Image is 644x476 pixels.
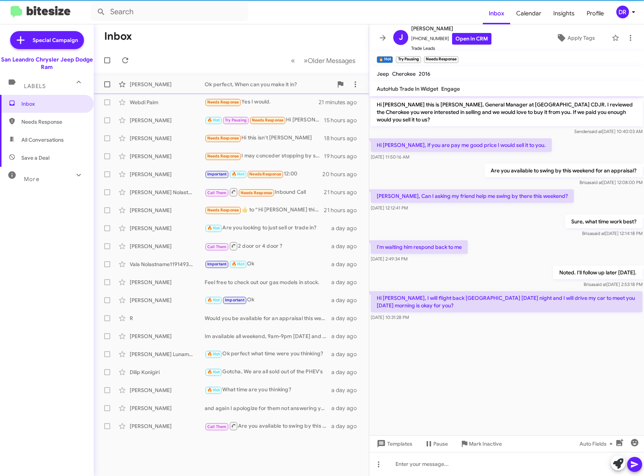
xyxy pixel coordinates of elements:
[441,85,460,92] span: Engage
[371,138,552,152] p: Hi [PERSON_NAME], if you are pay me good price I would sell it to you.
[207,190,227,195] span: Call Them
[130,368,205,376] div: Dilip Konigiri
[286,53,300,68] button: Previous
[130,225,205,232] div: [PERSON_NAME]
[205,296,331,304] div: Ok
[485,164,643,177] p: Are you available to swing by this weekend for an appraisal?
[377,85,438,92] span: AutoHub Trade In Widget
[581,3,610,24] a: Profile
[589,129,602,134] span: said at
[205,314,331,322] div: Would you be available for an appraisal this weekend?
[252,118,284,123] span: Needs Response
[207,370,220,374] span: 🔥 Hot
[130,81,205,88] div: [PERSON_NAME]
[580,180,643,185] span: Brisa [DATE] 12:08:00 PM
[205,241,331,251] div: 2 door or 4 door ?
[21,136,64,144] span: All Conversations
[130,171,205,178] div: [PERSON_NAME]
[547,3,581,24] a: Insights
[207,424,227,429] span: Call Them
[232,262,244,266] span: 🔥 Hot
[130,278,205,286] div: [PERSON_NAME]
[331,404,363,412] div: a day ago
[130,422,205,430] div: [PERSON_NAME]
[207,262,227,266] span: Important
[304,56,308,65] span: »
[291,56,295,65] span: «
[331,332,363,340] div: a day ago
[207,100,239,105] span: Needs Response
[377,56,393,63] small: 🔥 Hot
[130,135,205,142] div: [PERSON_NAME]
[130,153,205,160] div: [PERSON_NAME]
[371,189,574,203] p: [PERSON_NAME], Can I asking my friend help me swing by there this weekend?
[207,388,220,392] span: 🔥 Hot
[21,118,85,126] span: Needs Response
[232,172,244,177] span: 🔥 Hot
[331,225,363,232] div: a day ago
[130,332,205,340] div: [PERSON_NAME]
[371,291,643,312] p: Hi [PERSON_NAME], I will flight back [GEOGRAPHIC_DATA] [DATE] night and I will drive my car to me...
[91,3,248,21] input: Search
[205,98,319,106] div: Yes I would.
[205,332,331,340] div: Im available all weekend, 9am-9pm [DATE] and [DATE] from 10am-8pm
[207,118,220,123] span: 🔥 Hot
[454,437,508,451] button: Mark Inactive
[469,437,502,451] span: Mark Inactive
[375,437,412,451] span: Templates
[130,99,205,106] div: Webdi Paim
[377,70,389,77] span: Jeep
[371,314,409,320] span: [DATE] 10:31:28 PM
[371,205,408,211] span: [DATE] 12:12:41 PM
[324,117,363,124] div: 15 hours ago
[24,83,46,90] span: Labels
[331,368,363,376] div: a day ago
[225,298,244,302] span: Important
[205,278,331,286] div: Feel free to check out our gas models in stock.
[565,215,643,228] p: Sure, what time work best?
[411,45,491,52] span: Trade Leads
[205,404,331,412] div: and again I apologize for them not answering your questions!! Let me know what questions you have...
[399,31,403,43] span: J
[543,31,608,45] button: Apply Tags
[331,260,363,268] div: a day ago
[205,260,331,268] div: Ok
[205,368,331,376] div: Gotcha, We are all sold out of the PHEV's
[582,231,643,236] span: Brisa [DATE] 12:14:18 PM
[371,154,409,160] span: [DATE] 11:50:16 AM
[207,172,227,177] span: Important
[331,422,363,430] div: a day ago
[130,386,205,394] div: [PERSON_NAME]
[130,117,205,124] div: [PERSON_NAME]
[33,36,78,44] span: Special Campaign
[331,242,363,250] div: a day ago
[324,153,363,160] div: 19 hours ago
[392,70,416,77] span: Cherokee
[205,152,324,160] div: I may conceder stopping by should you have new 2025 Jeep Wagoneer L 4x4 for $55k OTD
[207,154,239,159] span: Needs Response
[510,3,547,24] span: Calendar
[130,404,205,412] div: [PERSON_NAME]
[130,350,205,358] div: [PERSON_NAME] Lunamonetesori
[205,134,324,142] div: Hi this isn't [PERSON_NAME]
[331,278,363,286] div: a day ago
[207,226,220,231] span: 🔥 Hot
[319,99,363,106] div: 21 minutes ago
[24,176,39,183] span: More
[21,154,49,162] span: Save a Deal
[589,180,602,185] span: said at
[553,266,643,279] p: Noted. I'll follow up later [DATE].
[287,53,360,68] nav: Page navigation example
[433,437,448,451] span: Pause
[308,57,355,65] span: Older Messages
[418,437,454,451] button: Pause
[207,208,239,213] span: Needs Response
[322,171,363,178] div: 20 hours ago
[483,3,510,24] a: Inbox
[130,207,205,214] div: [PERSON_NAME]
[225,118,247,123] span: Try Pausing
[205,170,322,178] div: 12:00
[130,242,205,250] div: [PERSON_NAME]
[205,206,324,214] div: ​👍​ to “ Hi [PERSON_NAME] this is [PERSON_NAME], General Manager at [GEOGRAPHIC_DATA] CDJR. I saw...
